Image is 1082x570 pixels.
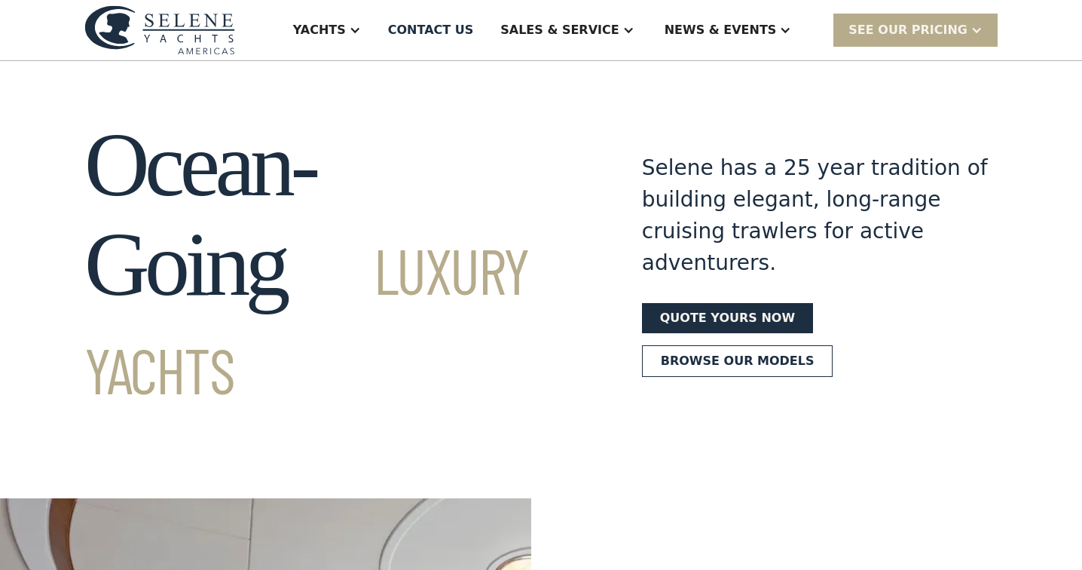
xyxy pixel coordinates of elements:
[642,303,813,333] a: Quote yours now
[388,21,474,39] div: Contact US
[848,21,967,39] div: SEE Our Pricing
[833,14,998,46] div: SEE Our Pricing
[500,21,619,39] div: Sales & Service
[293,21,346,39] div: Yachts
[84,5,235,54] img: logo
[84,115,588,414] h1: Ocean-Going
[665,21,777,39] div: News & EVENTS
[642,152,989,279] div: Selene has a 25 year tradition of building elegant, long-range cruising trawlers for active adven...
[642,345,833,377] a: Browse our models
[84,231,529,407] span: Luxury Yachts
